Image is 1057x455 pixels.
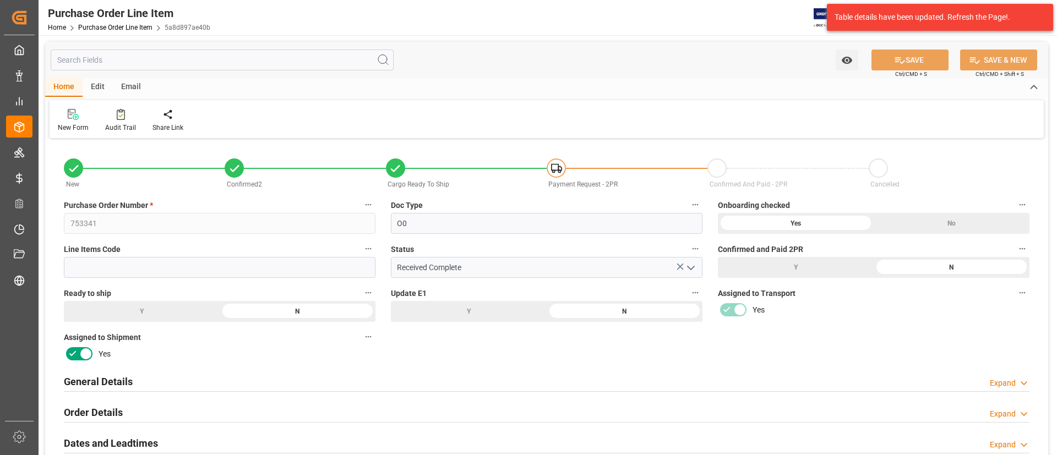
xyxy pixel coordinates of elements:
[64,301,220,322] div: Y
[836,50,858,70] button: open menu
[718,257,874,278] div: Y
[152,123,183,133] div: Share Link
[45,78,83,97] div: Home
[871,50,949,70] button: SAVE
[976,70,1024,78] span: Ctrl/CMD + Shift + S
[688,286,702,300] button: Update E1
[64,288,111,299] span: Ready to ship
[1015,286,1029,300] button: Assigned to Transport
[64,374,133,389] h2: General Details
[105,123,136,133] div: Audit Trail
[718,200,790,211] span: Onboarding checked
[99,348,111,360] span: Yes
[990,439,1016,451] div: Expand
[990,377,1016,389] div: Expand
[64,436,158,451] h2: Dates and Leadtimes
[547,301,702,322] div: N
[64,405,123,420] h2: Order Details
[548,180,618,188] span: Payment Request - 2PR
[718,244,803,255] span: Confirmed and Paid 2PR
[361,330,375,344] button: Assigned to Shipment
[64,200,153,211] span: Purchase Order Number
[220,301,375,322] div: N
[874,257,1029,278] div: N
[113,78,149,97] div: Email
[688,198,702,212] button: Doc Type
[814,8,852,28] img: Exertis%20JAM%20-%20Email%20Logo.jpg_1722504956.jpg
[83,78,113,97] div: Edit
[227,180,262,188] span: Confirmed2
[835,12,1037,23] div: Table details have been updated. Refresh the Page!.
[874,213,1029,234] div: No
[391,200,423,211] span: Doc Type
[718,213,874,234] div: Yes
[718,288,796,299] span: Assigned to Transport
[388,180,449,188] span: Cargo Ready To Ship
[391,288,427,299] span: Update E1
[361,198,375,212] button: Purchase Order Number *
[361,286,375,300] button: Ready to ship
[391,301,547,322] div: Y
[64,332,141,343] span: Assigned to Shipment
[990,408,1016,420] div: Expand
[48,5,210,21] div: Purchase Order Line Item
[1015,198,1029,212] button: Onboarding checked
[870,180,900,188] span: Cancelled
[710,180,787,188] span: Confirmed And Paid - 2PR
[682,259,698,276] button: open menu
[51,50,394,70] input: Search Fields
[895,70,927,78] span: Ctrl/CMD + S
[48,24,66,31] a: Home
[64,244,121,255] span: Line Items Code
[960,50,1037,70] button: SAVE & NEW
[58,123,89,133] div: New Form
[1015,242,1029,256] button: Confirmed and Paid 2PR
[78,24,152,31] a: Purchase Order Line Item
[66,180,79,188] span: New
[753,304,765,316] span: Yes
[391,244,414,255] span: Status
[688,242,702,256] button: Status
[361,242,375,256] button: Line Items Code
